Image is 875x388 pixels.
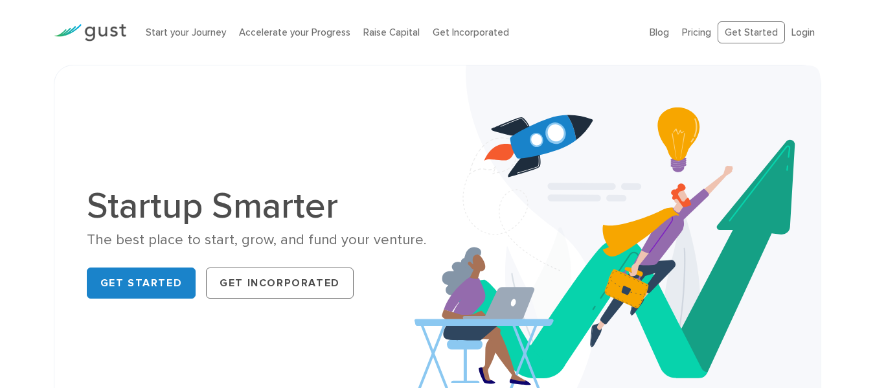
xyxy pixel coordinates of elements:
[682,27,711,38] a: Pricing
[87,268,196,299] a: Get Started
[54,24,126,41] img: Gust Logo
[87,231,428,249] div: The best place to start, grow, and fund your venture.
[433,27,509,38] a: Get Incorporated
[650,27,669,38] a: Blog
[239,27,350,38] a: Accelerate your Progress
[206,268,354,299] a: Get Incorporated
[146,27,226,38] a: Start your Journey
[718,21,785,44] a: Get Started
[791,27,815,38] a: Login
[87,188,428,224] h1: Startup Smarter
[363,27,420,38] a: Raise Capital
